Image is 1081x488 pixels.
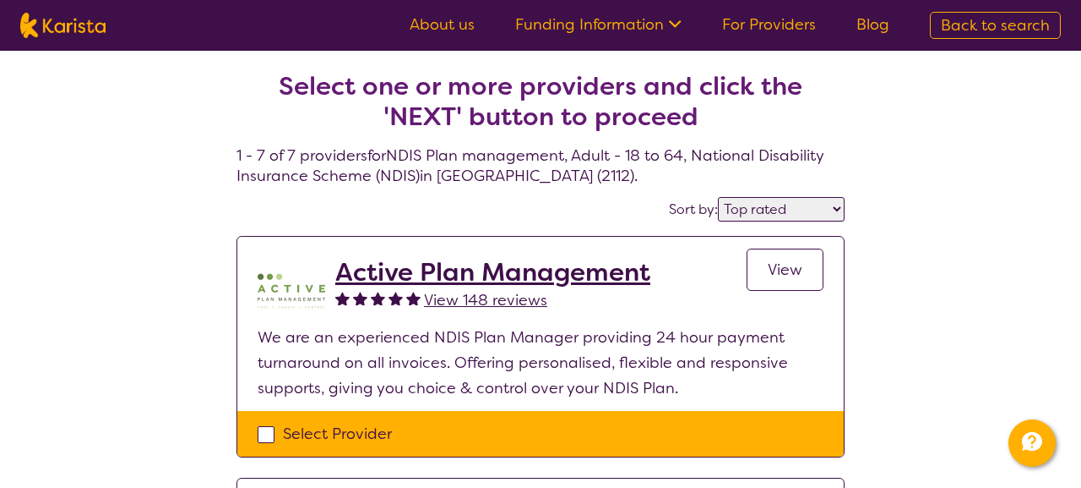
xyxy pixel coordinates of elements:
a: For Providers [722,14,816,35]
span: View [768,260,802,280]
img: fullstar [335,291,350,305]
h4: 1 - 7 of 7 providers for NDIS Plan management , Adult - 18 to 64 , National Disability Insurance ... [236,30,845,186]
img: fullstar [406,291,421,305]
a: About us [410,14,475,35]
img: Karista logo [20,13,106,38]
button: Channel Menu [1008,419,1056,467]
a: View [747,249,823,291]
span: View 148 reviews [424,290,547,310]
a: Back to search [930,12,1061,39]
img: pypzb5qm7jexfhutod0x.png [258,257,325,325]
img: fullstar [388,291,403,305]
a: View 148 reviews [424,288,547,313]
img: fullstar [353,291,367,305]
label: Sort by: [669,200,718,218]
a: Funding Information [515,14,682,35]
a: Blog [856,14,889,35]
span: Back to search [941,15,1050,36]
img: fullstar [371,291,385,305]
p: We are an experienced NDIS Plan Manager providing 24 hour payment turnaround on all invoices. Off... [258,325,823,401]
h2: Select one or more providers and click the 'NEXT' button to proceed [257,71,824,132]
a: Active Plan Management [335,257,650,288]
